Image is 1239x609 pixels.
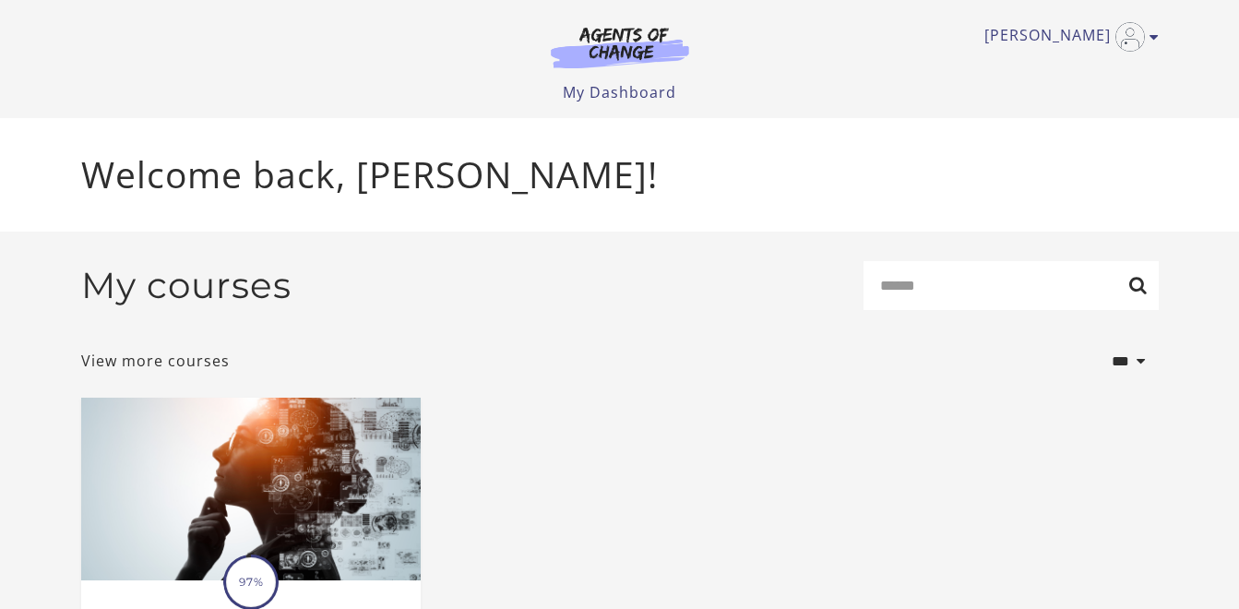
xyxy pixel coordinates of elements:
[563,82,676,102] a: My Dashboard
[81,264,292,307] h2: My courses
[81,350,230,372] a: View more courses
[81,148,1159,202] p: Welcome back, [PERSON_NAME]!
[226,557,276,607] span: 97%
[531,26,709,68] img: Agents of Change Logo
[984,22,1150,52] a: Toggle menu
